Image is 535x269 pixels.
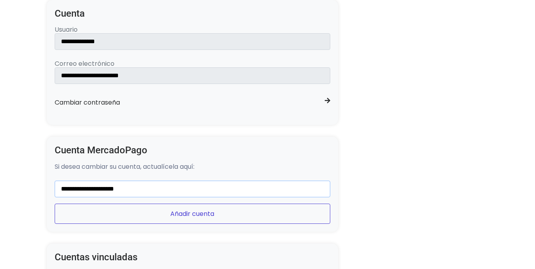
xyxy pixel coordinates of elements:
[55,252,330,263] h4: Cuentas vinculadas
[55,60,114,67] label: Correo electrónico
[55,94,330,111] a: Cambiar contraseña
[55,145,330,156] h4: Cuenta MercadoPago
[55,163,330,170] p: Si desea cambiar su cuenta, actualícela aquí:
[55,26,78,33] label: Usuario
[55,8,330,19] h4: Cuenta
[55,97,120,108] div: Cambiar contraseña
[55,204,330,224] button: Añadir cuenta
